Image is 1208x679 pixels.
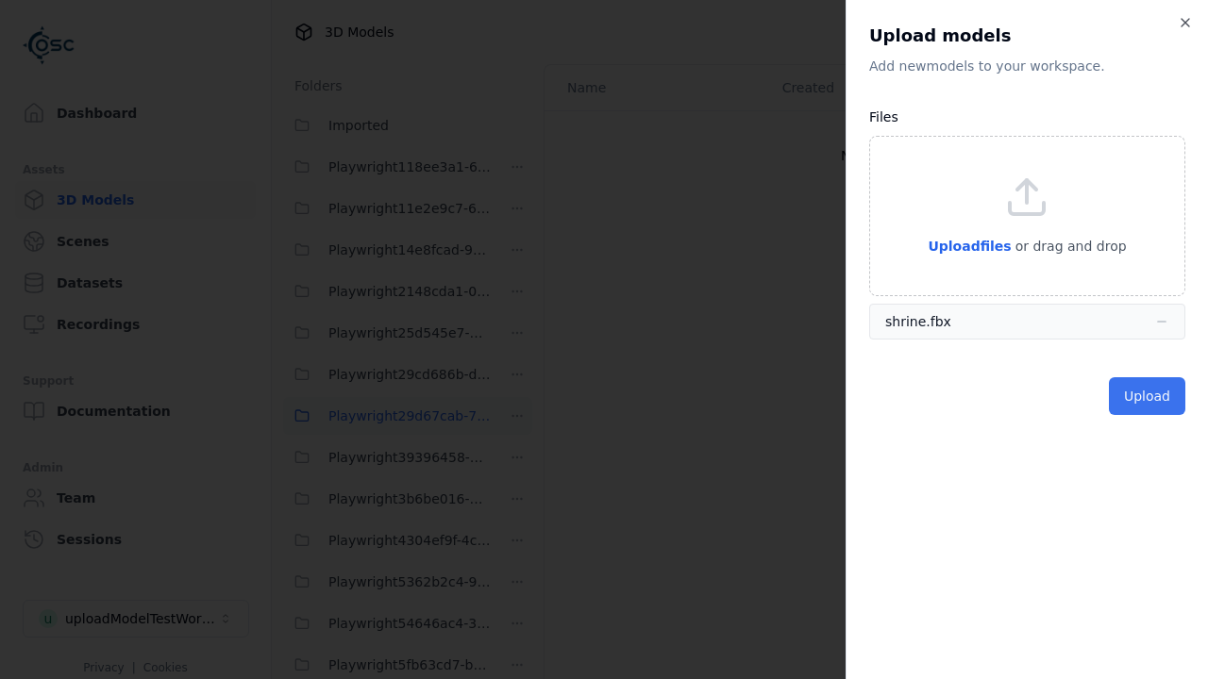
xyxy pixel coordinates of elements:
[885,312,951,331] div: shrine.fbx
[869,57,1185,75] p: Add new model s to your workspace.
[1109,377,1185,415] button: Upload
[869,23,1185,49] h2: Upload models
[928,239,1011,254] span: Upload files
[869,109,898,124] label: Files
[1012,235,1127,257] p: or drag and drop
